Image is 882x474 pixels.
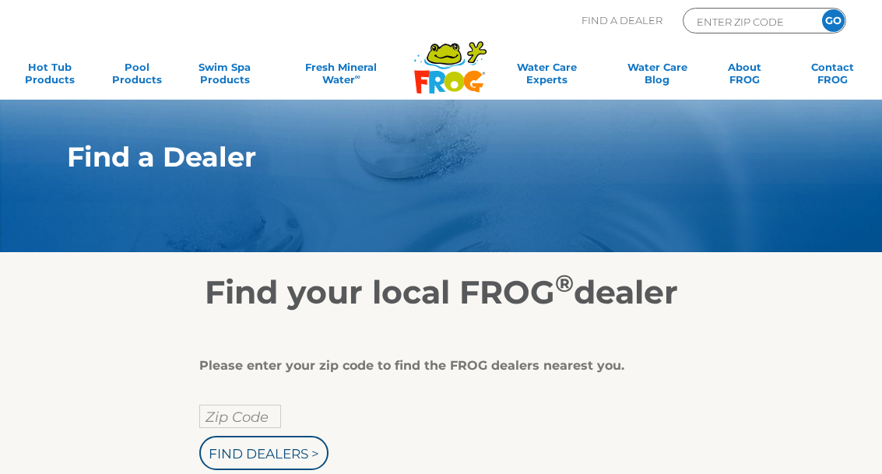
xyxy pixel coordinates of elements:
[16,61,83,92] a: Hot TubProducts
[582,8,662,33] p: Find A Dealer
[278,61,404,92] a: Fresh MineralWater∞
[199,436,329,470] input: Find Dealers >
[199,358,671,374] div: Please enter your zip code to find the FROG dealers nearest you.
[103,61,170,92] a: PoolProducts
[624,61,691,92] a: Water CareBlog
[355,72,360,81] sup: ∞
[799,61,866,92] a: ContactFROG
[44,272,839,311] h2: Find your local FROG dealer
[822,9,845,32] input: GO
[555,269,574,298] sup: ®
[711,61,778,92] a: AboutFROG
[67,142,760,173] h1: Find a Dealer
[490,61,604,92] a: Water CareExperts
[191,61,258,92] a: Swim SpaProducts
[695,12,800,30] input: Zip Code Form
